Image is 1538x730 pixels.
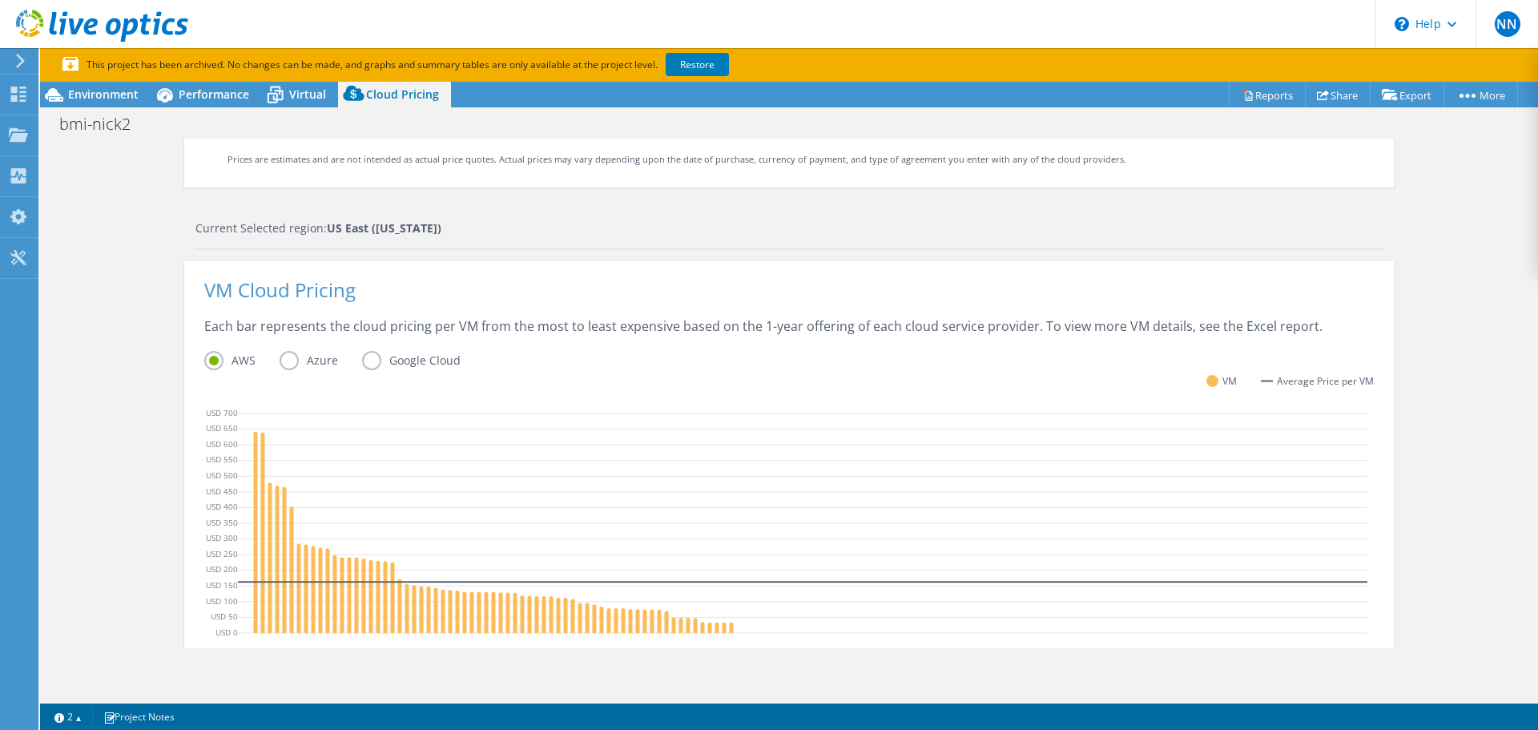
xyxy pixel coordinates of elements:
[227,151,1351,168] div: Prices are estimates and are not intended as actual price quotes. Actual prices may vary dependin...
[206,579,238,591] text: USD 150
[62,56,848,74] p: This project has been archived. No changes can be made, and graphs and summary tables are only av...
[43,707,93,727] a: 2
[204,317,1374,351] div: Each bar represents the cloud pricing per VM from the most to least expensive based on the 1-year...
[195,220,1385,237] div: Current Selected region:
[206,470,238,481] text: USD 500
[206,547,238,559] text: USD 250
[206,532,238,543] text: USD 300
[179,87,249,102] span: Performance
[68,87,139,102] span: Environment
[1305,83,1371,107] a: Share
[206,454,238,465] text: USD 550
[1277,373,1374,390] span: Average Price per VM
[366,87,439,102] span: Cloud Pricing
[289,87,326,102] span: Virtual
[92,707,186,727] a: Project Notes
[206,516,238,527] text: USD 350
[211,611,238,622] text: USD 50
[206,595,238,606] text: USD 100
[204,351,280,370] label: AWS
[206,422,238,434] text: USD 650
[1395,17,1409,31] svg: \n
[206,501,238,512] text: USD 400
[1229,83,1306,107] a: Reports
[206,485,238,496] text: USD 450
[206,438,238,449] text: USD 600
[1443,83,1518,107] a: More
[206,563,238,575] text: USD 200
[1222,372,1237,390] span: VM
[327,220,441,236] strong: US East ([US_STATE])
[1370,83,1444,107] a: Export
[362,351,485,370] label: Google Cloud
[215,626,238,637] text: USD 0
[204,281,1374,317] div: VM Cloud Pricing
[666,53,729,76] a: Restore
[280,351,362,370] label: Azure
[1495,11,1520,37] span: NN
[52,115,155,133] h1: bmi-nick2
[206,406,238,417] text: USD 700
